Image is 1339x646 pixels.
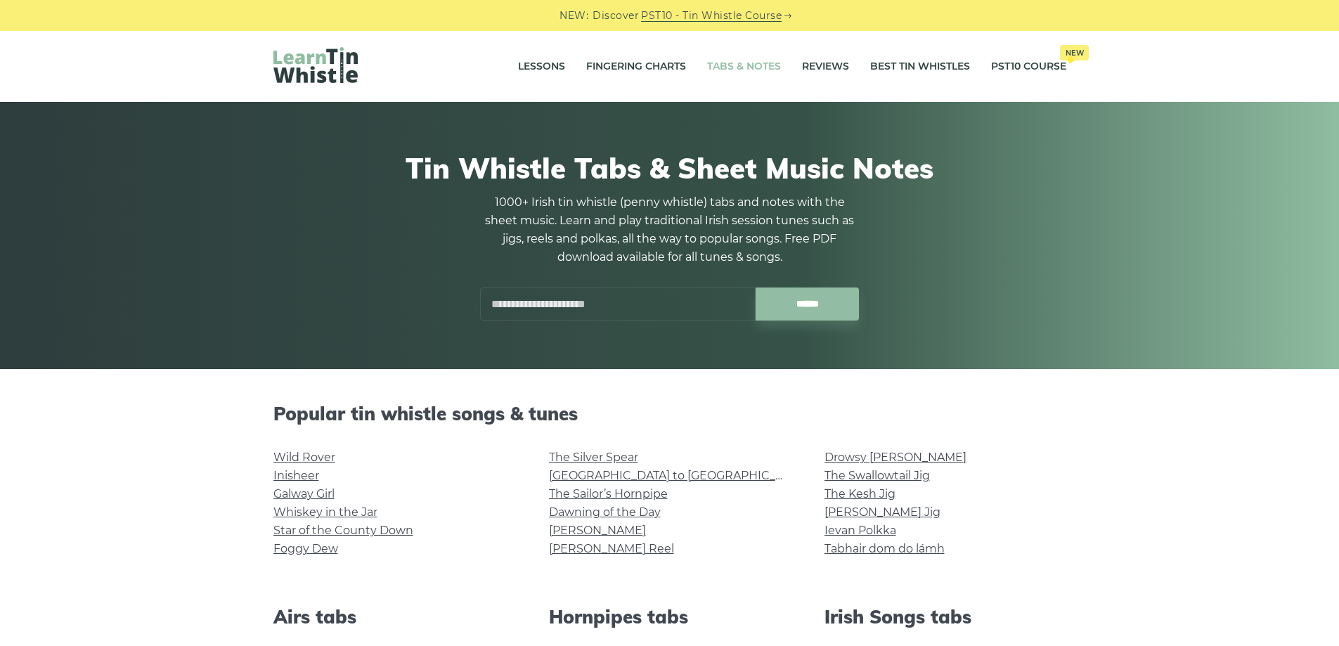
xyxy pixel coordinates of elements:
a: [PERSON_NAME] Reel [549,542,674,555]
a: Lessons [518,49,565,84]
h1: Tin Whistle Tabs & Sheet Music Notes [273,151,1066,185]
a: The Swallowtail Jig [824,469,930,482]
a: The Sailor’s Hornpipe [549,487,668,500]
h2: Airs tabs [273,606,515,628]
h2: Popular tin whistle songs & tunes [273,403,1066,425]
a: Wild Rover [273,451,335,464]
a: Reviews [802,49,849,84]
a: Star of the County Down [273,524,413,537]
span: New [1060,45,1089,60]
a: Ievan Polkka [824,524,896,537]
a: Best Tin Whistles [870,49,970,84]
a: Tabhair dom do lámh [824,542,945,555]
img: LearnTinWhistle.com [273,47,358,83]
h2: Hornpipes tabs [549,606,791,628]
a: [PERSON_NAME] [549,524,646,537]
a: Fingering Charts [586,49,686,84]
a: PST10 CourseNew [991,49,1066,84]
a: Inisheer [273,469,319,482]
a: Galway Girl [273,487,335,500]
a: Foggy Dew [273,542,338,555]
a: Whiskey in the Jar [273,505,377,519]
a: Dawning of the Day [549,505,661,519]
a: Tabs & Notes [707,49,781,84]
a: The Silver Spear [549,451,638,464]
a: The Kesh Jig [824,487,895,500]
a: [GEOGRAPHIC_DATA] to [GEOGRAPHIC_DATA] [549,469,808,482]
a: Drowsy [PERSON_NAME] [824,451,966,464]
a: [PERSON_NAME] Jig [824,505,940,519]
h2: Irish Songs tabs [824,606,1066,628]
p: 1000+ Irish tin whistle (penny whistle) tabs and notes with the sheet music. Learn and play tradi... [480,193,860,266]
